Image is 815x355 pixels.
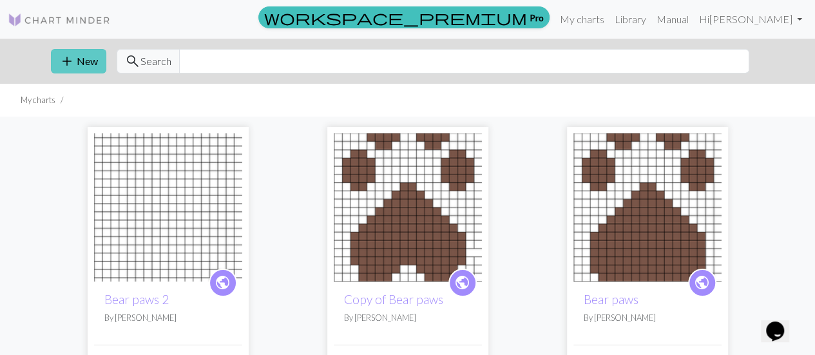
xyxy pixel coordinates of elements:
[59,52,75,70] span: add
[454,273,470,293] span: public
[258,6,550,28] a: Pro
[125,52,140,70] span: search
[573,200,722,212] a: Bear paws
[264,8,527,26] span: workspace_premium
[584,292,638,307] a: Bear paws
[609,6,651,32] a: Library
[51,49,106,73] button: New
[694,270,710,296] i: public
[688,269,716,297] a: public
[694,273,710,293] span: public
[344,312,472,324] p: By [PERSON_NAME]
[140,53,171,69] span: Search
[104,312,232,324] p: By [PERSON_NAME]
[94,133,242,282] img: Bear paws 2
[215,273,231,293] span: public
[94,200,242,212] a: Bear paws 2
[8,12,111,28] img: Logo
[761,303,802,342] iframe: chat widget
[215,270,231,296] i: public
[21,94,55,106] li: My charts
[334,133,482,282] img: Bear paws
[454,270,470,296] i: public
[555,6,609,32] a: My charts
[584,312,711,324] p: By [PERSON_NAME]
[694,6,807,32] a: Hi[PERSON_NAME]
[104,292,169,307] a: Bear paws 2
[209,269,237,297] a: public
[651,6,694,32] a: Manual
[448,269,477,297] a: public
[344,292,443,307] a: Copy of Bear paws
[573,133,722,282] img: Bear paws
[334,200,482,212] a: Bear paws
